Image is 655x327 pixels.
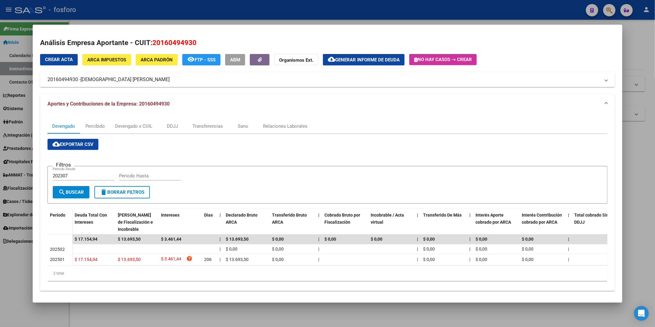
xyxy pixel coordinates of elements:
datatable-header-cell: Deuda Bruta Neto de Fiscalización e Incobrable [115,209,159,236]
datatable-header-cell: Transferido Bruto ARCA [270,209,316,236]
span: | [417,237,418,242]
span: Período [50,213,65,217]
span: Interés Aporte cobrado por ARCA [476,213,511,225]
span: | [469,246,470,251]
span: ABM [230,57,240,63]
div: 2 total [47,266,608,281]
span: Buscar [58,189,84,195]
strong: Organismos Ext. [279,57,313,63]
span: Interés Contribución cobrado por ARCA [522,213,562,225]
div: Sano [238,123,248,130]
datatable-header-cell: Declarado Bruto ARCA [223,209,270,236]
span: Intereses [161,213,179,217]
span: Aportes y Contribuciones de la Empresa: 20160494930 [47,101,170,107]
span: | [568,257,569,262]
span: 202502 [50,247,65,252]
i: help [186,255,192,262]
span: Declarado Bruto ARCA [226,213,257,225]
span: | [220,257,220,262]
button: ARCA Padrón [136,54,178,65]
span: $ 0,00 [423,237,435,242]
span: FTP - SSS [195,57,216,63]
span: Generar informe de deuda [335,57,400,63]
span: ARCA Padrón [141,57,173,63]
button: Buscar [53,186,89,198]
div: Devengado x CUIL [115,123,152,130]
span: $ 13.693,50 [226,237,249,242]
div: Devengado [52,123,75,130]
span: [PERSON_NAME] de Fiscalización e Incobrable [118,213,153,232]
mat-expansion-panel-header: Aportes y Contribuciones de la Empresa: 20160494930 [40,94,615,114]
span: Dias [204,213,213,217]
mat-icon: cloud_download [328,56,335,63]
span: Transferido Bruto ARCA [272,213,307,225]
span: Crear Acta [45,57,73,62]
span: $ 0,00 [272,237,284,242]
datatable-header-cell: | [316,209,322,236]
span: $ 13.693,50 [118,237,141,242]
span: Borrar Filtros [100,189,144,195]
mat-icon: remove_red_eye [187,56,195,63]
h2: Análisis Empresa Aportante - CUIT: [40,38,615,48]
span: $ 17.154,94 [75,237,97,242]
span: $ 13.693,50 [118,257,141,262]
span: $ 0,00 [476,257,487,262]
span: | [318,257,319,262]
span: | [469,213,471,217]
span: $ 13.693,50 [226,257,249,262]
div: DDJJ [167,123,178,130]
span: $ 0,00 [371,237,382,242]
button: ABM [225,54,245,65]
span: | [220,237,221,242]
div: Open Intercom Messenger [634,306,649,321]
mat-icon: search [58,188,66,196]
datatable-header-cell: | [566,209,572,236]
datatable-header-cell: Deuda Total Con Intereses [72,209,115,236]
span: | [469,257,470,262]
h3: Filtros [53,161,74,168]
span: | [220,213,221,217]
button: Borrar Filtros [94,186,150,198]
button: ARCA Impuestos [82,54,131,65]
span: $ 3.461,44 [161,237,181,242]
span: Transferido De Más [423,213,462,217]
datatable-header-cell: Incobrable / Acta virtual [368,209,414,236]
span: $ 17.154,94 [75,257,97,262]
button: FTP - SSS [182,54,220,65]
datatable-header-cell: | [467,209,473,236]
div: Percibido [85,123,105,130]
span: $ 0,00 [476,237,487,242]
mat-icon: delete [100,188,107,196]
datatable-header-cell: Intereses [159,209,202,236]
span: $ 0,00 [522,246,533,251]
span: $ 0,00 [522,257,533,262]
span: $ 0,00 [272,257,284,262]
mat-expansion-panel-header: 20160494930 -[DEMOGRAPHIC_DATA] [PERSON_NAME] [40,72,615,87]
datatable-header-cell: Período [47,209,72,234]
span: Incobrable / Acta virtual [371,213,404,225]
span: | [417,213,418,217]
button: No hay casos -> Crear [409,54,477,65]
span: No hay casos -> Crear [414,57,472,62]
span: | [417,257,418,262]
span: Cobrado Bruto por Fiscalización [324,213,360,225]
span: | [568,246,569,251]
button: Organismos Ext. [274,54,318,65]
button: Generar informe de deuda [323,54,405,65]
span: $ 0,00 [423,246,435,251]
span: | [417,246,418,251]
span: 20160494930 [152,39,196,47]
datatable-header-cell: Transferido De Más [421,209,467,236]
datatable-header-cell: Cobrado Bruto por Fiscalización [322,209,368,236]
span: $ 0,00 [522,237,533,242]
span: | [318,246,319,251]
span: Total cobrado Sin DDJJ [574,213,609,225]
span: | [220,246,220,251]
span: | [318,213,319,217]
span: | [568,237,569,242]
div: Aportes y Contribuciones de la Empresa: 20160494930 [40,114,615,291]
span: | [469,237,471,242]
span: [DEMOGRAPHIC_DATA] [PERSON_NAME] [80,76,170,83]
datatable-header-cell: Interés Aporte cobrado por ARCA [473,209,519,236]
span: Deuda Total Con Intereses [75,213,107,225]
